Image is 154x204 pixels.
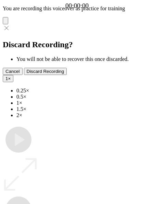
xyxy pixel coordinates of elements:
li: 2× [16,112,151,118]
button: 1× [3,75,13,82]
a: 00:00:00 [65,2,89,10]
li: 1.5× [16,106,151,112]
li: You will not be able to recover this once discarded. [16,56,151,62]
li: 0.5× [16,94,151,100]
button: Discard Recording [24,68,67,75]
button: Cancel [3,68,23,75]
li: 0.25× [16,88,151,94]
p: You are recording this voiceover as practice for training [3,5,151,12]
h2: Discard Recording? [3,40,151,49]
span: 1 [5,76,8,81]
li: 1× [16,100,151,106]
